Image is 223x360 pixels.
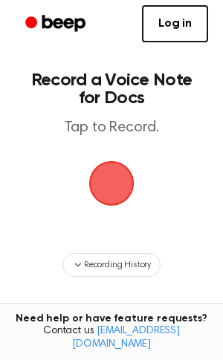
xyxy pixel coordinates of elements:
[72,326,180,350] a: [EMAIL_ADDRESS][DOMAIN_NAME]
[84,258,151,272] span: Recording History
[27,119,196,137] p: Tap to Record.
[89,161,134,206] button: Beep Logo
[27,71,196,107] h1: Record a Voice Note for Docs
[62,253,161,277] button: Recording History
[9,325,214,351] span: Contact us
[15,10,99,39] a: Beep
[142,5,208,42] a: Log in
